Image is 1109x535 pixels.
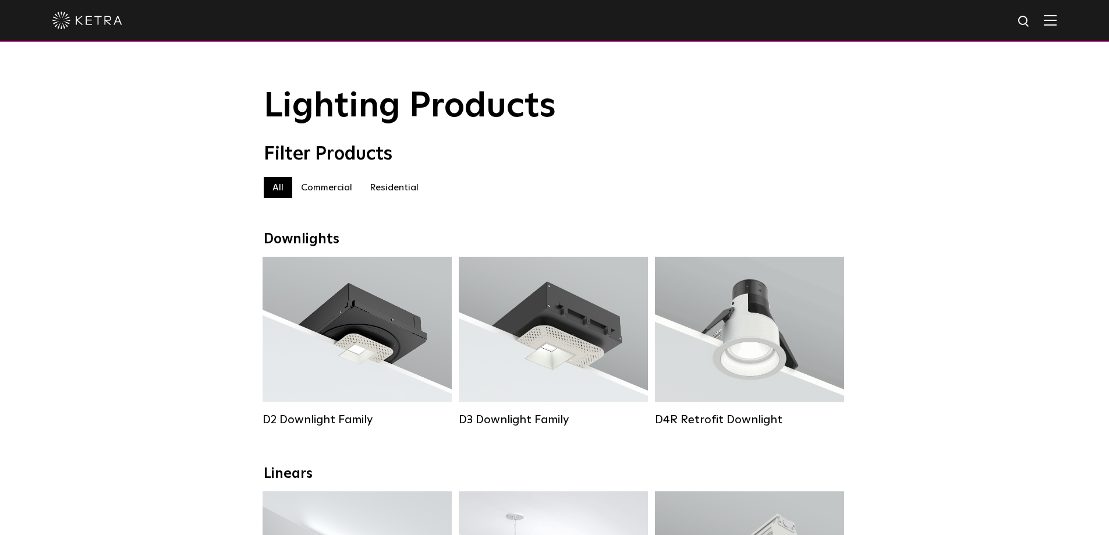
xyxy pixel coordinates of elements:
div: D2 Downlight Family [263,413,452,427]
div: D3 Downlight Family [459,413,648,427]
img: Hamburger%20Nav.svg [1044,15,1057,26]
div: Downlights [264,231,846,248]
div: Filter Products [264,143,846,165]
label: All [264,177,292,198]
label: Commercial [292,177,361,198]
span: Lighting Products [264,89,556,124]
a: D3 Downlight Family Lumen Output:700 / 900 / 1100Colors:White / Black / Silver / Bronze / Paintab... [459,257,648,427]
a: D2 Downlight Family Lumen Output:1200Colors:White / Black / Gloss Black / Silver / Bronze / Silve... [263,257,452,427]
label: Residential [361,177,427,198]
div: D4R Retrofit Downlight [655,413,844,427]
img: ketra-logo-2019-white [52,12,122,29]
img: search icon [1017,15,1032,29]
a: D4R Retrofit Downlight Lumen Output:800Colors:White / BlackBeam Angles:15° / 25° / 40° / 60°Watta... [655,257,844,427]
div: Linears [264,466,846,483]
